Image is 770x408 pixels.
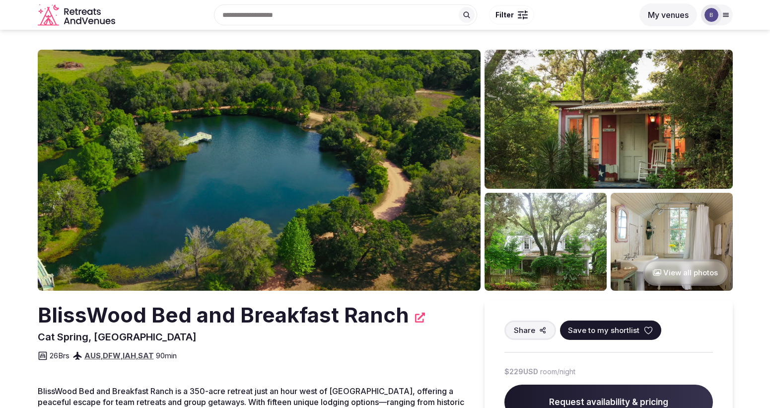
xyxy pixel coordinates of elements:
img: blisswood.net [704,8,718,22]
span: Cat Spring, [GEOGRAPHIC_DATA] [38,331,197,343]
a: Visit the homepage [38,4,117,26]
button: View all photos [643,259,728,286]
span: room/night [540,367,575,377]
div: , , , [84,350,154,361]
button: Filter [489,5,534,24]
img: Venue gallery photo [611,193,733,291]
span: Share [514,325,535,335]
img: Venue cover photo [38,50,481,291]
span: 26 Brs [50,350,70,361]
img: Venue gallery photo [485,50,733,189]
span: Filter [495,10,514,20]
img: Venue gallery photo [485,193,607,291]
span: 90 min [156,350,177,361]
a: SAT [138,351,154,360]
a: DFW [103,351,121,360]
h2: BlissWood Bed and Breakfast Ranch [38,301,409,330]
button: Share [504,321,556,340]
a: IAH [123,351,136,360]
a: AUS [84,351,101,360]
span: Save to my shortlist [568,325,639,335]
span: $229 USD [504,367,538,377]
button: Save to my shortlist [560,321,661,340]
svg: Retreats and Venues company logo [38,4,117,26]
a: My venues [639,10,697,20]
button: My venues [639,3,697,26]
